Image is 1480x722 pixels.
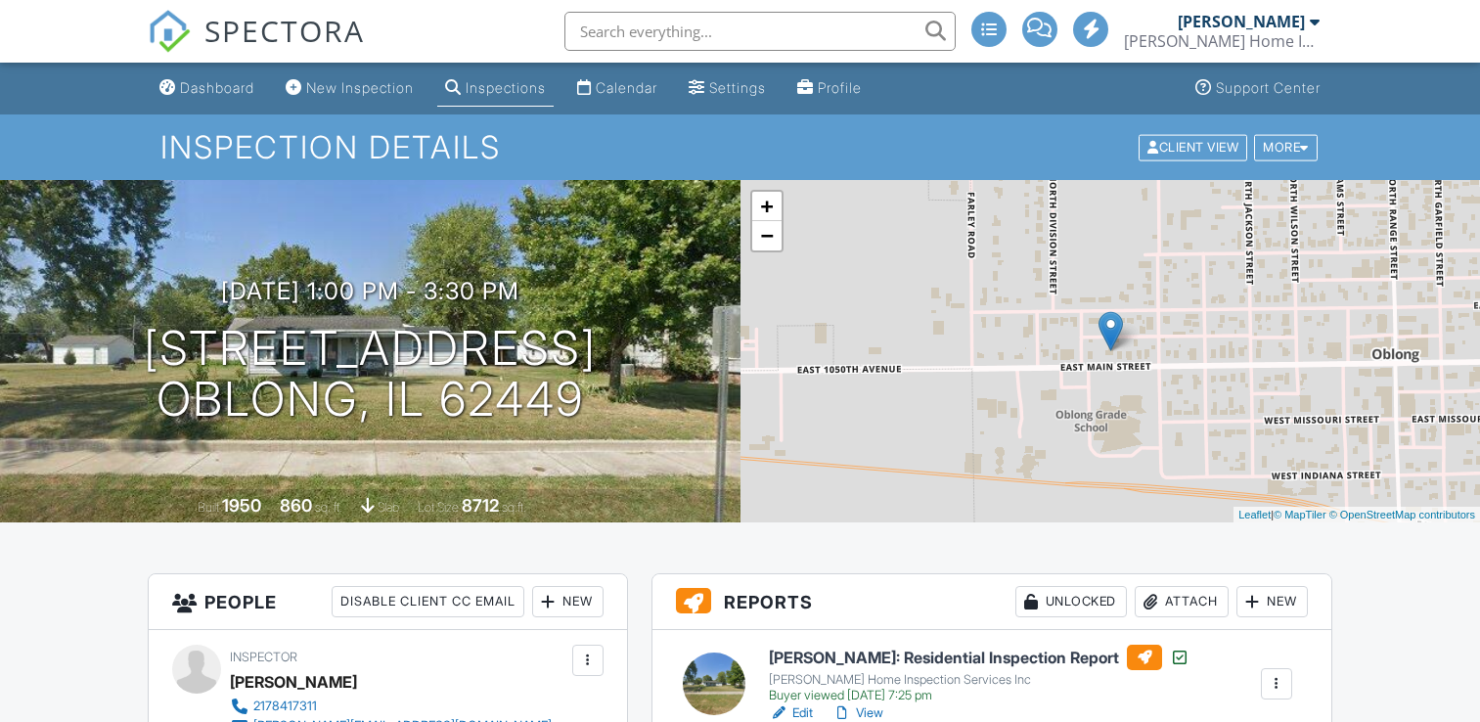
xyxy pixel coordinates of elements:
a: Settings [681,70,774,107]
span: sq.ft. [502,500,526,515]
a: Client View [1137,139,1252,154]
div: Unlocked [1015,586,1127,617]
div: | [1233,507,1480,523]
h6: [PERSON_NAME]: Residential Inspection Report [769,645,1189,670]
img: The Best Home Inspection Software - Spectora [148,10,191,53]
a: Profile [789,70,870,107]
a: Inspections [437,70,554,107]
div: Client View [1139,134,1247,160]
span: slab [378,500,399,515]
div: Profile [818,79,862,96]
a: SPECTORA [148,26,365,68]
div: Support Center [1216,79,1321,96]
div: 1950 [222,495,261,516]
h1: Inspection Details [160,130,1320,164]
a: Leaflet [1238,509,1271,520]
div: Calendar [596,79,657,96]
div: 8712 [462,495,499,516]
h3: People [149,574,626,630]
div: New [1236,586,1308,617]
div: 860 [280,495,312,516]
div: 2178417311 [253,699,317,714]
div: Inspections [466,79,546,96]
div: Settings [709,79,766,96]
input: Search everything... [564,12,956,51]
a: [PERSON_NAME]: Residential Inspection Report [PERSON_NAME] Home Inspection Services Inc Buyer vie... [769,645,1189,703]
div: [PERSON_NAME] [230,667,357,697]
div: Dashboard [180,79,254,96]
div: Attach [1135,586,1229,617]
div: New [532,586,604,617]
a: Dashboard [152,70,262,107]
div: New Inspection [306,79,414,96]
div: Buyer viewed [DATE] 7:25 pm [769,688,1189,703]
a: Zoom in [752,192,782,221]
span: SPECTORA [204,10,365,51]
div: [PERSON_NAME] Home Inspection Services Inc [769,672,1189,688]
span: Inspector [230,650,297,664]
h3: [DATE] 1:00 pm - 3:30 pm [221,278,519,304]
a: 2178417311 [230,697,552,716]
a: Calendar [569,70,665,107]
span: Built [198,500,219,515]
h1: [STREET_ADDRESS] Oblong, IL 62449 [144,323,597,427]
a: © OpenStreetMap contributors [1329,509,1475,520]
div: AA Marshall Home Inspection Services [1124,31,1320,51]
div: [PERSON_NAME] [1178,12,1305,31]
div: More [1254,134,1318,160]
a: © MapTiler [1274,509,1326,520]
span: Lot Size [418,500,459,515]
a: Zoom out [752,221,782,250]
div: Disable Client CC Email [332,586,524,617]
a: New Inspection [278,70,422,107]
span: sq. ft. [315,500,342,515]
h3: Reports [652,574,1331,630]
a: Support Center [1188,70,1328,107]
